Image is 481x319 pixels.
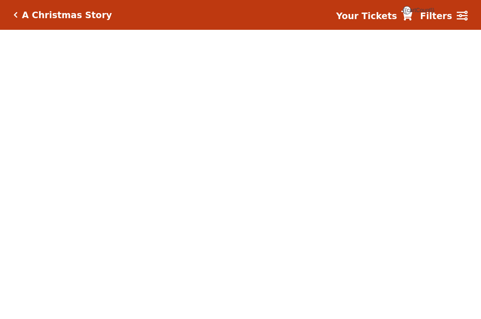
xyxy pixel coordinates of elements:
span: {{cartCount}} [403,6,411,14]
a: Click here to go back to filters [14,12,18,18]
a: Your Tickets {{cartCount}} [336,9,412,23]
strong: Filters [420,11,452,21]
strong: Your Tickets [336,11,397,21]
h5: A Christmas Story [22,10,112,20]
a: Filters [420,9,467,23]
